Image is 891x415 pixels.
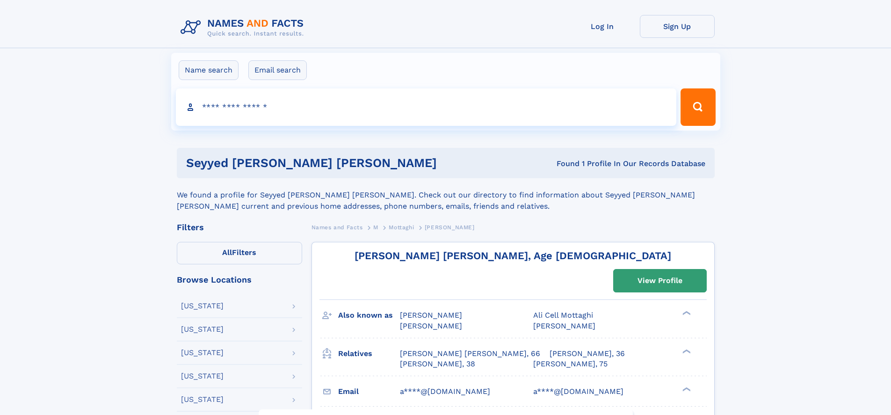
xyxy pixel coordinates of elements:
[533,321,595,330] span: [PERSON_NAME]
[177,15,311,40] img: Logo Names and Facts
[680,310,691,316] div: ❯
[533,359,608,369] a: [PERSON_NAME], 75
[533,311,593,320] span: Ali Cell Mottaghi
[338,384,400,400] h3: Email
[181,349,224,357] div: [US_STATE]
[680,386,691,392] div: ❯
[177,276,302,284] div: Browse Locations
[389,224,414,231] span: Mottaghi
[222,248,232,257] span: All
[565,15,640,38] a: Log In
[186,157,497,169] h1: Seyyed [PERSON_NAME] [PERSON_NAME]
[614,269,706,292] a: View Profile
[400,311,462,320] span: [PERSON_NAME]
[177,223,302,232] div: Filters
[373,224,378,231] span: M
[355,250,671,262] a: [PERSON_NAME] [PERSON_NAME], Age [DEMOGRAPHIC_DATA]
[338,346,400,362] h3: Relatives
[311,221,363,233] a: Names and Facts
[177,242,302,264] label: Filters
[373,221,378,233] a: M
[637,270,682,291] div: View Profile
[181,372,224,380] div: [US_STATE]
[181,396,224,403] div: [US_STATE]
[179,60,239,80] label: Name search
[640,15,715,38] a: Sign Up
[550,349,625,359] a: [PERSON_NAME], 36
[400,349,540,359] a: [PERSON_NAME] [PERSON_NAME], 66
[181,302,224,310] div: [US_STATE]
[338,307,400,323] h3: Also known as
[176,88,677,126] input: search input
[497,159,705,169] div: Found 1 Profile In Our Records Database
[389,221,414,233] a: Mottaghi
[425,224,475,231] span: [PERSON_NAME]
[680,348,691,354] div: ❯
[400,321,462,330] span: [PERSON_NAME]
[681,88,715,126] button: Search Button
[181,326,224,333] div: [US_STATE]
[177,178,715,212] div: We found a profile for Seyyed [PERSON_NAME] [PERSON_NAME]. Check out our directory to find inform...
[400,359,475,369] a: [PERSON_NAME], 38
[248,60,307,80] label: Email search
